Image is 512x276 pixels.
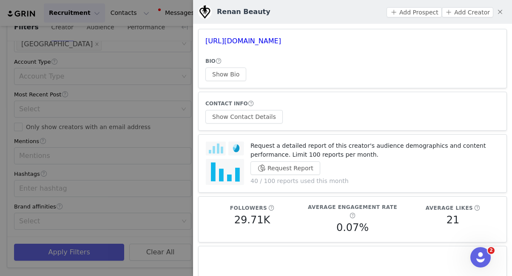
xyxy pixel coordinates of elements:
[387,7,441,17] button: Add Prospect
[205,141,244,186] img: audience-report.png
[250,177,500,186] p: 40 / 100 reports used this month
[250,141,500,159] p: Request a detailed report of this creator's audience demographics and content performance. Limit ...
[205,37,281,45] a: [URL][DOMAIN_NAME]
[205,68,246,81] button: Show Bio
[250,161,320,175] button: Request Report
[488,247,495,254] span: 2
[205,101,248,107] span: CONTACT INFO
[230,204,267,212] h5: Followers
[447,212,460,228] h5: 21
[205,58,216,64] span: BIO
[217,7,270,17] h3: Renan Beauty
[442,7,493,17] button: Add Creator
[198,5,212,19] img: v2
[234,212,270,228] h5: 29.71K
[336,220,369,235] h5: 0.07%
[308,203,397,211] h5: Average Engagement Rate
[426,204,473,212] h5: Average Likes
[205,110,283,124] button: Show Contact Details
[470,247,491,268] iframe: Intercom live chat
